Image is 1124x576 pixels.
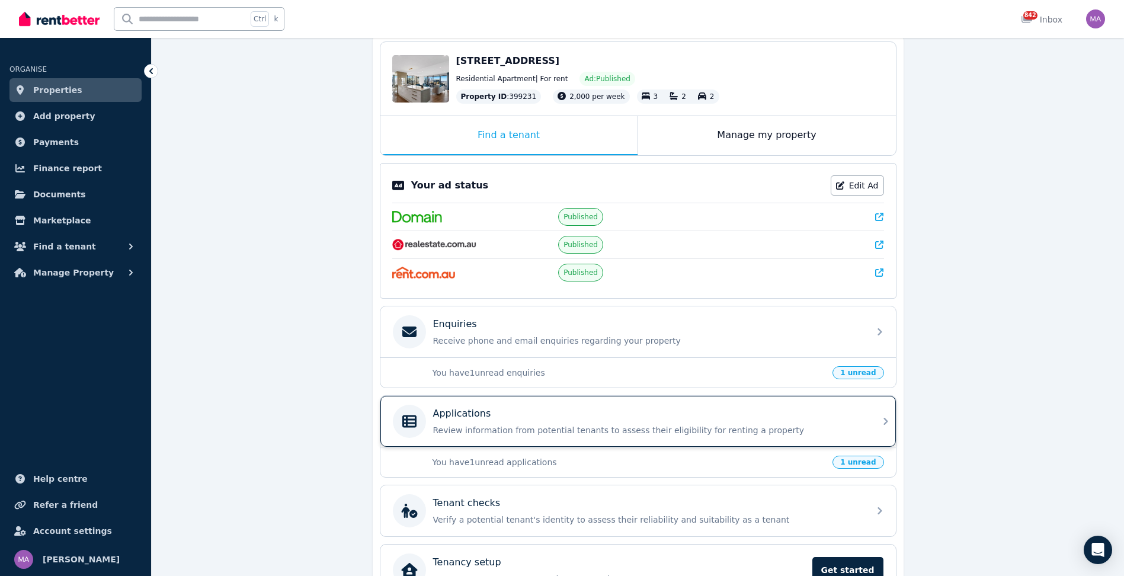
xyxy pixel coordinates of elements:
[33,161,102,175] span: Finance report
[274,14,278,24] span: k
[9,156,142,180] a: Finance report
[9,65,47,73] span: ORGANISE
[654,92,658,101] span: 3
[9,261,142,284] button: Manage Property
[563,240,598,249] span: Published
[33,524,112,538] span: Account settings
[9,130,142,154] a: Payments
[584,74,630,84] span: Ad: Published
[832,366,883,379] span: 1 unread
[380,116,638,155] div: Find a tenant
[19,10,100,28] img: RentBetter
[14,550,33,569] img: Marc Angelone
[33,83,82,97] span: Properties
[9,183,142,206] a: Documents
[9,493,142,517] a: Refer a friend
[832,456,883,469] span: 1 unread
[380,306,896,357] a: EnquiriesReceive phone and email enquiries regarding your property
[433,317,477,331] p: Enquiries
[681,92,686,101] span: 2
[831,175,884,196] a: Edit Ad
[380,396,896,447] a: ApplicationsReview information from potential tenants to assess their eligibility for renting a p...
[433,335,862,347] p: Receive phone and email enquiries regarding your property
[563,268,598,277] span: Published
[433,514,862,526] p: Verify a potential tenant's identity to assess their reliability and suitability as a tenant
[433,496,501,510] p: Tenant checks
[1021,14,1062,25] div: Inbox
[433,424,862,436] p: Review information from potential tenants to assess their eligibility for renting a property
[569,92,625,101] span: 2,000 per week
[33,239,96,254] span: Find a tenant
[9,235,142,258] button: Find a tenant
[380,485,896,536] a: Tenant checksVerify a potential tenant's identity to assess their reliability and suitability as ...
[433,555,501,569] p: Tenancy setup
[392,239,477,251] img: RealEstate.com.au
[1023,11,1037,20] span: 842
[251,11,269,27] span: Ctrl
[43,552,120,567] span: [PERSON_NAME]
[33,187,86,201] span: Documents
[456,55,560,66] span: [STREET_ADDRESS]
[1086,9,1105,28] img: Marc Angelone
[9,519,142,543] a: Account settings
[392,211,442,223] img: Domain.com.au
[9,78,142,102] a: Properties
[433,407,491,421] p: Applications
[33,135,79,149] span: Payments
[33,109,95,123] span: Add property
[9,467,142,491] a: Help centre
[710,92,715,101] span: 2
[433,367,826,379] p: You have 1 unread enquiries
[638,116,896,155] div: Manage my property
[33,472,88,486] span: Help centre
[9,104,142,128] a: Add property
[461,92,507,101] span: Property ID
[456,89,542,104] div: : 399231
[411,178,488,193] p: Your ad status
[1084,536,1112,564] div: Open Intercom Messenger
[9,209,142,232] a: Marketplace
[392,267,456,279] img: Rent.com.au
[33,265,114,280] span: Manage Property
[33,213,91,228] span: Marketplace
[33,498,98,512] span: Refer a friend
[563,212,598,222] span: Published
[433,456,826,468] p: You have 1 unread applications
[456,74,568,84] span: Residential Apartment | For rent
